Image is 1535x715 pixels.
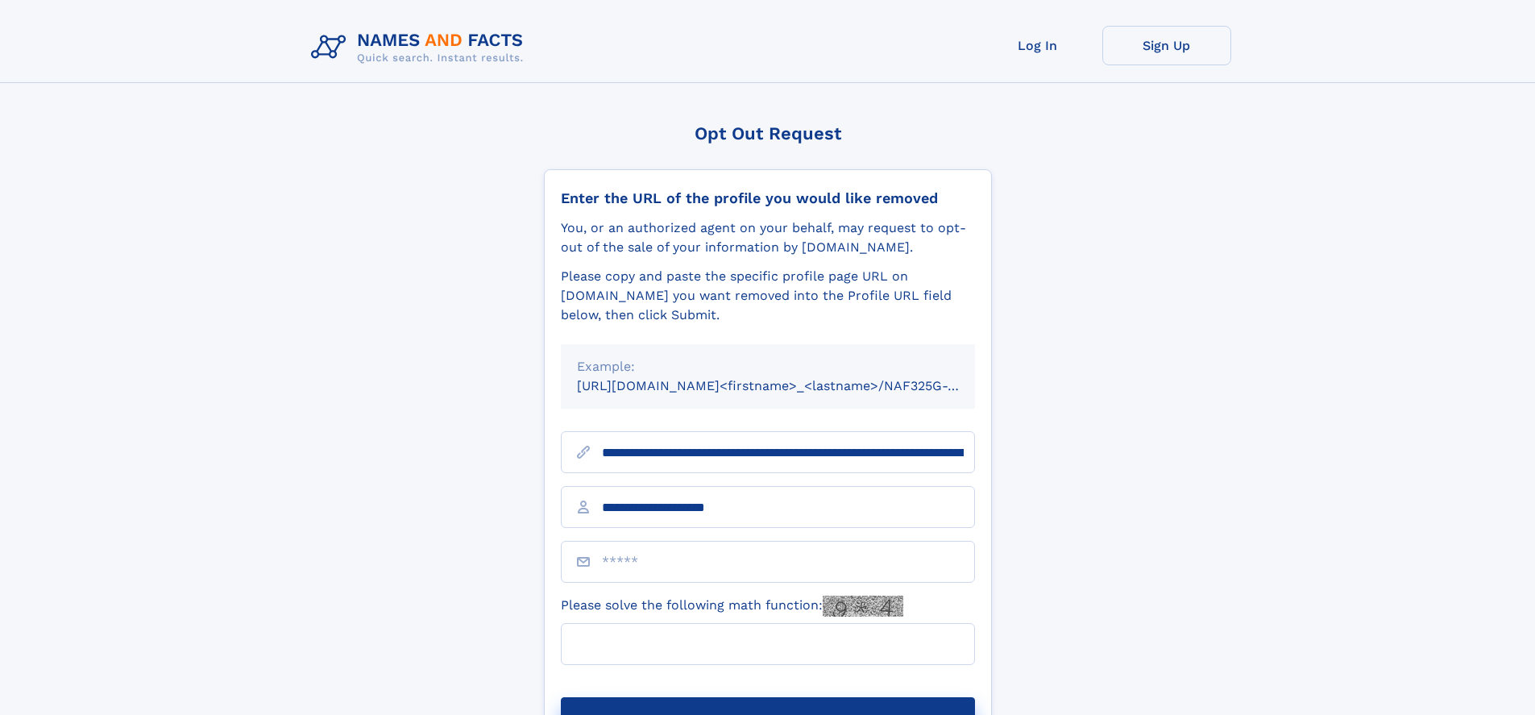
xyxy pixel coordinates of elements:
[577,378,1006,393] small: [URL][DOMAIN_NAME]<firstname>_<lastname>/NAF325G-xxxxxxxx
[1102,26,1231,65] a: Sign Up
[561,218,975,257] div: You, or an authorized agent on your behalf, may request to opt-out of the sale of your informatio...
[305,26,537,69] img: Logo Names and Facts
[973,26,1102,65] a: Log In
[544,123,992,143] div: Opt Out Request
[561,596,903,617] label: Please solve the following math function:
[577,357,959,376] div: Example:
[561,189,975,207] div: Enter the URL of the profile you would like removed
[561,267,975,325] div: Please copy and paste the specific profile page URL on [DOMAIN_NAME] you want removed into the Pr...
